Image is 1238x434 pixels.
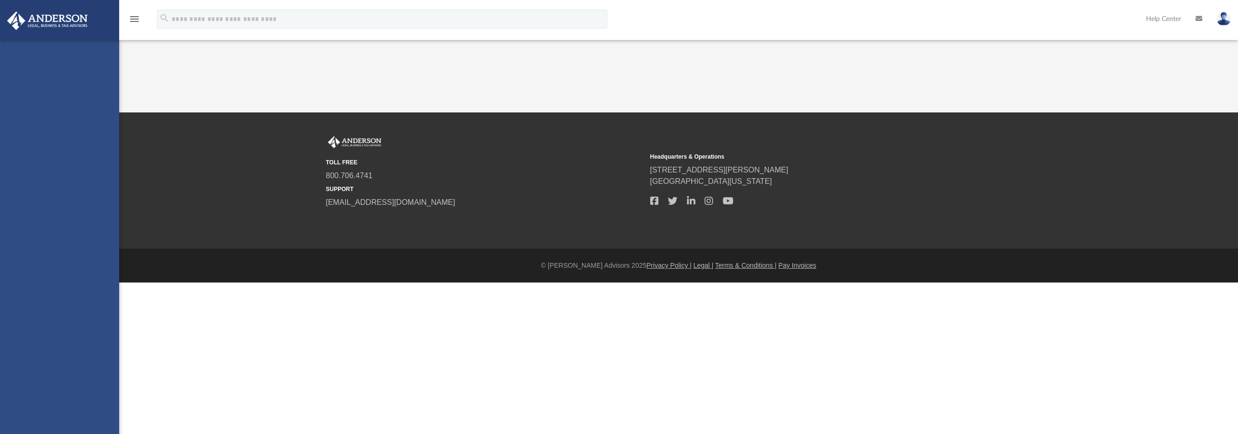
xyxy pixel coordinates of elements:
a: 800.706.4741 [326,172,373,180]
i: menu [129,13,140,25]
a: [GEOGRAPHIC_DATA][US_STATE] [650,177,772,185]
a: [STREET_ADDRESS][PERSON_NAME] [650,166,788,174]
div: © [PERSON_NAME] Advisors 2025 [119,261,1238,271]
img: Anderson Advisors Platinum Portal [4,11,91,30]
small: Headquarters & Operations [650,152,968,161]
a: Pay Invoices [778,262,816,269]
a: menu [129,18,140,25]
small: SUPPORT [326,185,644,193]
a: [EMAIL_ADDRESS][DOMAIN_NAME] [326,198,455,206]
a: Privacy Policy | [646,262,692,269]
a: Terms & Conditions | [715,262,777,269]
a: Legal | [694,262,714,269]
img: User Pic [1217,12,1231,26]
img: Anderson Advisors Platinum Portal [326,136,383,149]
small: TOLL FREE [326,158,644,167]
i: search [159,13,170,23]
